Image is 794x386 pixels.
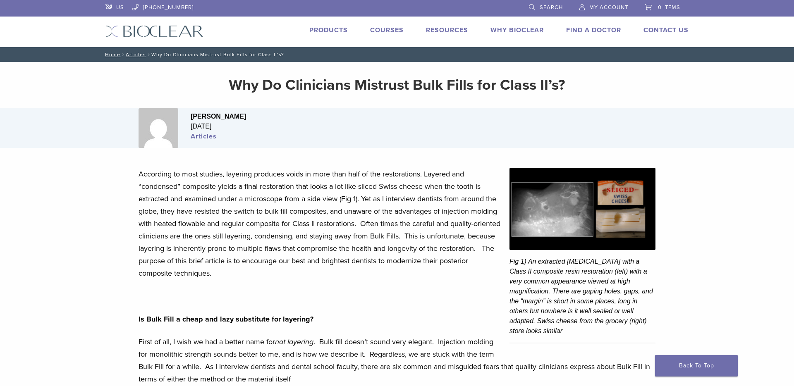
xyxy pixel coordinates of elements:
[120,52,126,57] span: /
[275,337,313,346] em: not layering
[99,47,695,62] nav: Why Do Clinicians Mistrust Bulk Fills for Class II’s?
[103,52,120,57] a: Home
[370,26,404,34] a: Courses
[658,4,680,11] span: 0 items
[191,132,217,141] a: Articles
[145,75,649,95] h2: Why Do Clinicians Mistrust Bulk Fills for Class II’s?
[191,122,655,131] div: [DATE]
[126,52,146,57] a: Articles
[139,168,655,279] p: According to most studies, layering produces voids in more than half of the restorations. Layered...
[540,4,563,11] span: Search
[309,26,348,34] a: Products
[490,26,544,34] a: Why Bioclear
[191,112,655,122] div: [PERSON_NAME]
[509,250,655,343] figcaption: Fig 1) An extracted [MEDICAL_DATA] with a Class II composite resin restoration (left) with a very...
[146,52,151,57] span: /
[566,26,621,34] a: Find A Doctor
[139,336,655,385] p: First of all, I wish we had a better name for . Bulk fill doesn’t sound very elegant. Injection m...
[589,4,628,11] span: My Account
[139,315,313,324] strong: Is Bulk Fill a cheap and lazy substitute for layering?
[655,355,738,376] a: Back To Top
[643,26,689,34] a: Contact Us
[426,26,468,34] a: Resources
[105,25,203,37] img: Bioclear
